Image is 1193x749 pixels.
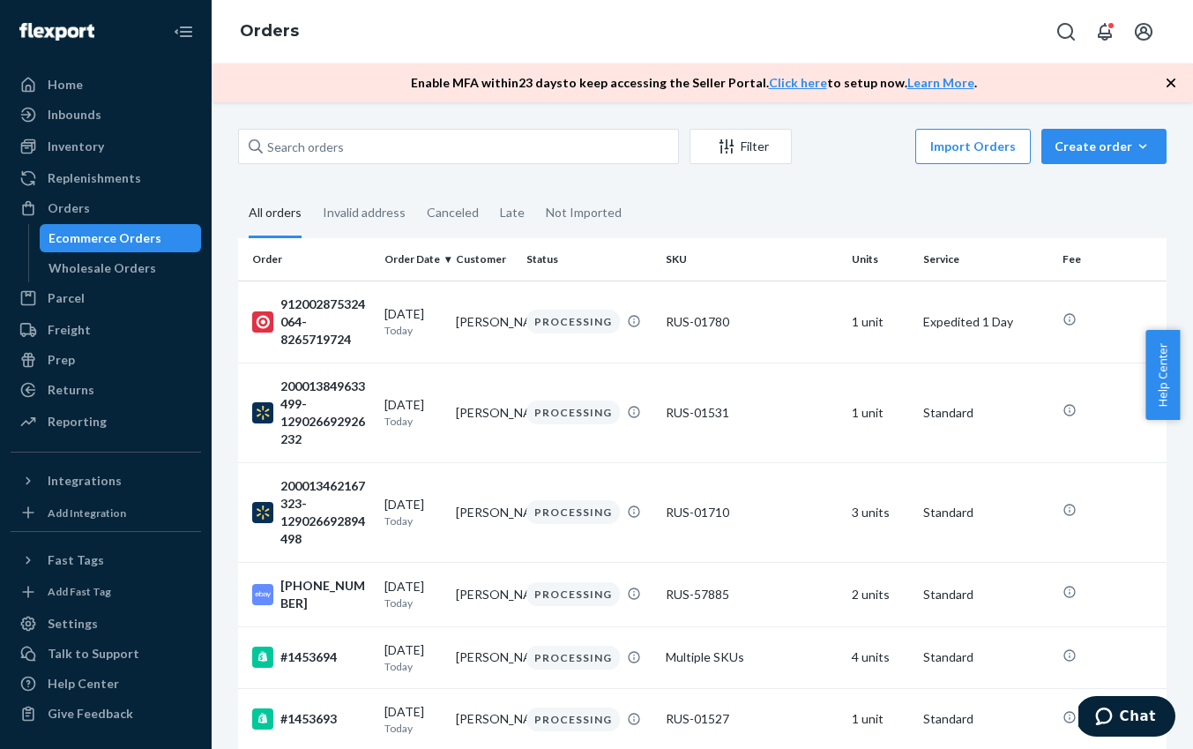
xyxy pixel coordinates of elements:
[252,477,370,548] div: 200013462167323-129026692894498
[666,404,838,422] div: RUS-01531
[923,586,1048,603] p: Standard
[384,496,442,528] div: [DATE]
[845,363,916,462] td: 1 unit
[323,190,406,236] div: Invalid address
[923,648,1048,666] p: Standard
[690,129,792,164] button: Filter
[48,381,94,399] div: Returns
[526,646,620,670] div: PROCESSING
[449,562,520,626] td: [PERSON_NAME]
[377,238,449,281] th: Order Date
[923,710,1048,728] p: Standard
[48,199,90,217] div: Orders
[1055,138,1153,155] div: Create order
[384,414,442,429] p: Today
[1041,129,1167,164] button: Create order
[48,351,75,369] div: Prep
[11,640,201,668] button: Talk to Support
[526,500,620,524] div: PROCESSING
[240,21,299,41] a: Orders
[48,259,156,277] div: Wholesale Orders
[449,281,520,363] td: [PERSON_NAME]
[427,190,479,236] div: Canceled
[666,313,838,331] div: RUS-01780
[11,194,201,222] a: Orders
[500,190,525,236] div: Late
[915,129,1031,164] button: Import Orders
[845,562,916,626] td: 2 units
[11,670,201,698] a: Help Center
[11,346,201,374] a: Prep
[48,506,126,521] div: Add Integration
[252,577,370,612] div: [PHONE_NUMBER]
[40,254,202,282] a: Wholesale Orders
[659,238,845,281] th: SKU
[449,363,520,462] td: [PERSON_NAME]
[48,138,104,155] div: Inventory
[48,615,98,633] div: Settings
[48,472,122,490] div: Integrations
[48,551,104,569] div: Fast Tags
[526,401,620,424] div: PROCESSING
[11,101,201,129] a: Inbounds
[48,413,107,431] div: Reporting
[519,238,659,281] th: Status
[48,321,91,339] div: Freight
[526,310,620,333] div: PROCESSING
[384,595,442,610] p: Today
[1078,696,1175,740] iframe: Opens a widget where you can chat to one of our agents
[48,169,141,187] div: Replenishments
[526,582,620,606] div: PROCESSING
[11,284,201,312] a: Parcel
[384,305,442,338] div: [DATE]
[1055,238,1167,281] th: Fee
[384,396,442,429] div: [DATE]
[907,75,974,90] a: Learn More
[449,462,520,562] td: [PERSON_NAME]
[48,229,161,247] div: Ecommerce Orders
[1145,330,1180,420] button: Help Center
[384,659,442,674] p: Today
[48,705,133,723] div: Give Feedback
[11,546,201,574] button: Fast Tags
[449,626,520,688] td: [PERSON_NAME]
[666,586,838,603] div: RUS-57885
[226,6,313,57] ol: breadcrumbs
[48,289,85,307] div: Parcel
[11,71,201,99] a: Home
[384,703,442,736] div: [DATE]
[11,467,201,495] button: Integrations
[384,323,442,338] p: Today
[48,584,111,599] div: Add Fast Tag
[11,610,201,638] a: Settings
[252,378,370,448] div: 200013849633499-129026692926232
[659,626,845,688] td: Multiple SKUs
[252,647,370,668] div: #1453694
[845,626,916,688] td: 4 units
[384,641,442,674] div: [DATE]
[166,14,201,49] button: Close Navigation
[48,76,83,94] div: Home
[384,578,442,610] div: [DATE]
[526,708,620,731] div: PROCESSING
[923,313,1048,331] p: Expedited 1 Day
[252,708,370,730] div: #1453693
[40,224,202,252] a: Ecommerce Orders
[384,721,442,736] p: Today
[845,462,916,562] td: 3 units
[411,74,977,92] p: Enable MFA within 23 days to keep accessing the Seller Portal. to setup now. .
[923,504,1048,521] p: Standard
[769,75,827,90] a: Click here
[19,23,94,41] img: Flexport logo
[666,710,838,728] div: RUS-01527
[238,238,377,281] th: Order
[690,138,791,155] div: Filter
[11,408,201,436] a: Reporting
[384,513,442,528] p: Today
[845,238,916,281] th: Units
[11,376,201,404] a: Returns
[252,296,370,348] div: 912002875324064-8265719724
[456,251,513,266] div: Customer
